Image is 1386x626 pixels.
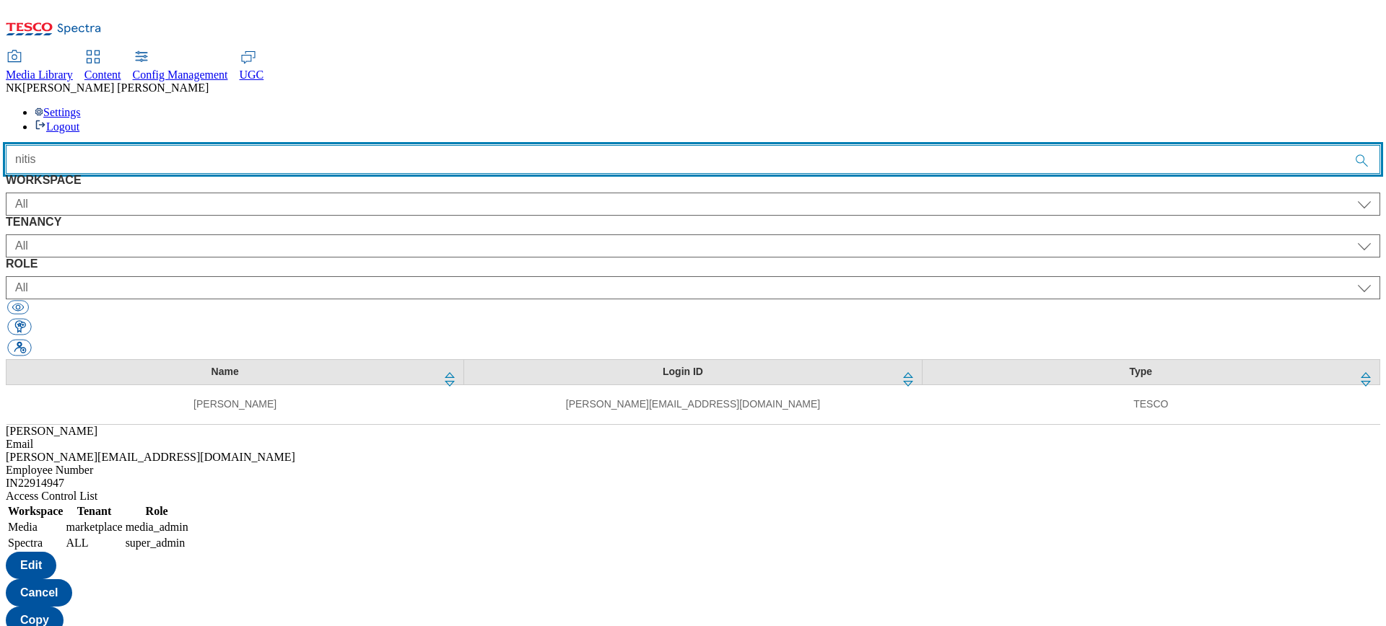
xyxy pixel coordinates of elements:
[473,366,892,379] div: Login ID
[65,520,123,534] td: marketplace
[240,51,264,81] a: UGC
[22,81,209,94] span: [PERSON_NAME] [PERSON_NAME]
[84,51,121,81] a: Content
[65,504,123,519] th: Tenant
[6,51,73,81] a: Media Library
[6,477,1380,490] div: IN22914947
[15,366,435,379] div: Name
[6,579,72,607] button: Cancel
[125,536,189,550] td: super_admin
[464,384,922,424] td: [PERSON_NAME][EMAIL_ADDRESS][DOMAIN_NAME]
[6,174,1380,187] label: WORKSPACE
[6,451,1380,464] div: [PERSON_NAME][EMAIL_ADDRESS][DOMAIN_NAME]
[6,425,97,437] span: [PERSON_NAME]
[7,520,64,534] td: Media
[84,69,121,81] span: Content
[6,438,1380,451] div: Email
[125,520,189,534] td: media_admin
[7,504,64,519] th: Workspace
[6,257,1380,270] label: ROLE
[6,81,22,94] span: NK
[6,490,1380,503] div: Access Control List
[6,384,464,424] td: [PERSON_NAME]
[6,216,1380,229] label: TENANCY
[6,464,1380,477] div: Employee Number
[240,69,264,81] span: UGC
[7,536,64,550] td: Spectra
[931,366,1351,379] div: Type
[133,51,228,81] a: Config Management
[6,145,1380,174] input: Accessible label text
[35,106,81,118] a: Settings
[133,69,228,81] span: Config Management
[35,120,79,133] a: Logout
[922,384,1380,424] td: TESCO
[65,536,123,550] td: ALL
[125,504,189,519] th: Role
[6,69,73,81] span: Media Library
[6,552,56,579] button: Edit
